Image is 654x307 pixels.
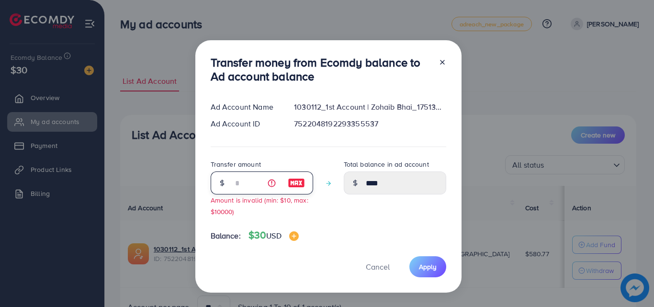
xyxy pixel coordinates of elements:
[419,262,437,272] span: Apply
[211,56,431,83] h3: Transfer money from Ecomdy balance to Ad account balance
[286,102,453,113] div: 1030112_1st Account | Zohaib Bhai_1751363330022
[203,102,287,113] div: Ad Account Name
[203,118,287,129] div: Ad Account ID
[211,230,241,241] span: Balance:
[248,229,299,241] h4: $30
[211,195,308,216] small: Amount is invalid (min: $10, max: $10000)
[286,118,453,129] div: 7522048192293355537
[289,231,299,241] img: image
[354,256,402,277] button: Cancel
[266,230,281,241] span: USD
[366,262,390,272] span: Cancel
[409,256,446,277] button: Apply
[288,177,305,189] img: image
[211,159,261,169] label: Transfer amount
[344,159,429,169] label: Total balance in ad account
